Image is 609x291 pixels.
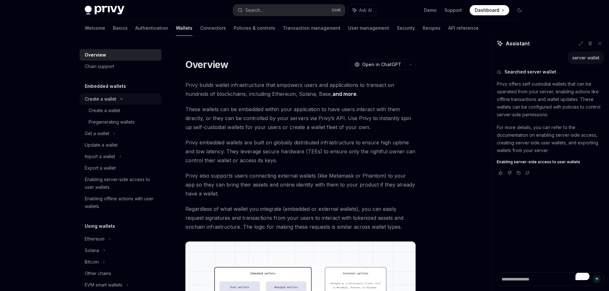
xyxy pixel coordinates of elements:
[85,82,126,90] h5: Embedded wallets
[514,5,525,15] button: Toggle dark mode
[185,204,416,231] span: Regardless of what wallet you integrate (embedded or external wallets), you can easily request si...
[80,268,161,279] a: Other chains
[80,49,161,61] a: Overview
[497,159,604,165] a: Enabling server-side access to user wallets
[200,20,226,36] a: Connectors
[113,20,128,36] a: Basics
[89,107,120,114] div: Create a wallet
[85,6,124,15] img: dark logo
[85,235,105,243] div: Ethereum
[506,40,530,47] span: Assistant
[397,20,415,36] a: Security
[80,193,161,212] a: Enabling offline actions with user wallets
[85,258,99,266] div: Bitcoin
[85,247,99,254] div: Solana
[348,20,389,36] a: User management
[332,8,341,13] span: Ctrl K
[85,153,115,160] div: Import a wallet
[80,105,161,116] a: Create a wallet
[504,69,556,75] span: Searched server wallet
[185,80,416,98] span: Privy builds wallet infrastructure that empowers users and applications to transact on hundreds o...
[233,4,345,16] button: Search...CtrlK
[85,63,114,70] div: Chain support
[350,59,405,70] button: Open in ChatGPT
[283,20,340,36] a: Transaction management
[497,272,604,286] textarea: To enrich screen reader interactions, please activate Accessibility in Grammarly extension settings
[362,61,401,68] span: Open in ChatGPT
[85,141,118,149] div: Update a wallet
[85,95,116,103] div: Create a wallet
[497,159,580,165] span: Enabling server-side access to user wallets
[85,195,158,210] div: Enabling offline actions with user wallets
[85,51,106,59] div: Overview
[424,7,437,13] a: Demo
[470,5,509,15] a: Dashboard
[234,20,275,36] a: Policies & controls
[80,139,161,151] a: Update a wallet
[593,275,601,283] button: Send message
[89,118,135,126] div: Pregenerating wallets
[359,7,372,13] span: Ask AI
[185,59,229,70] h1: Overview
[332,91,356,97] a: and more
[185,138,416,165] span: Privy embedded wallets are built on globally distributed infrastructure to ensure high uptime and...
[176,20,192,36] a: Wallets
[423,20,441,36] a: Recipes
[572,55,599,61] div: server wallet
[444,7,462,13] a: Support
[85,130,109,137] div: Get a wallet
[497,80,604,119] p: Privy offers self-custodial wallets that can be operated from your server, enabling actions like ...
[85,222,115,230] h5: Using wallets
[85,270,111,277] div: Other chains
[135,20,168,36] a: Authentication
[185,171,416,198] span: Privy also supports users connecting external wallets (like Metamask or Phantom) to your app so t...
[448,20,479,36] a: API reference
[497,69,604,75] button: Searched server wallet
[348,4,376,16] button: Ask AI
[80,116,161,128] a: Pregenerating wallets
[85,20,105,36] a: Welcome
[80,174,161,193] a: Enabling server-side access to user wallets
[85,176,158,191] div: Enabling server-side access to user wallets
[80,162,161,174] a: Export a wallet
[475,7,499,13] span: Dashboard
[80,61,161,72] a: Chain support
[497,124,604,154] p: For more details, you can refer to the documentation on enabling server-side access, creating ser...
[85,281,122,289] div: EVM smart wallets
[245,6,263,14] div: Search...
[85,164,116,172] div: Export a wallet
[185,105,416,132] span: These wallets can be embedded within your application to have users interact with them directly, ...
